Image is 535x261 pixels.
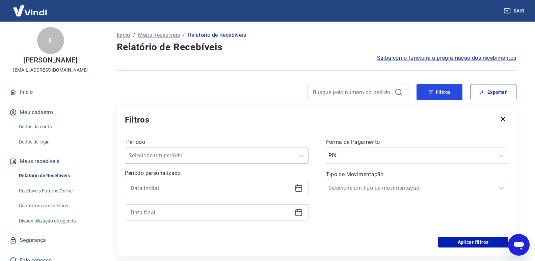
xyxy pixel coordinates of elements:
label: Forma de Pagamento [326,138,507,146]
button: Aplicar filtros [438,237,508,247]
a: Relatório de Recebíveis [16,169,93,183]
button: Exportar [471,84,516,100]
label: Tipo de Movimentação [326,171,507,179]
a: Disponibilização de agenda [16,214,93,228]
a: Dados da conta [16,120,93,134]
a: Início [117,31,130,39]
p: / [133,31,135,39]
a: Dados de login [16,135,93,149]
button: Meus recebíveis [8,154,93,169]
button: Filtros [417,84,462,100]
a: Início [8,85,93,100]
div: F [37,27,64,54]
input: Data final [131,207,292,217]
a: Saiba como funciona a programação dos recebimentos [377,54,516,62]
img: Vindi [8,0,52,21]
a: Meus Recebíveis [138,31,180,39]
p: [EMAIL_ADDRESS][DOMAIN_NAME] [13,67,88,74]
p: / [183,31,185,39]
a: Recebíveis Futuros Online [16,184,93,198]
h5: Filtros [125,114,150,125]
label: Período [126,138,307,146]
a: Segurança [8,233,93,248]
input: Busque pelo número do pedido [313,87,392,97]
button: Meu cadastro [8,105,93,120]
h4: Relatório de Recebíveis [117,41,516,54]
p: Relatório de Recebíveis [188,31,246,39]
iframe: Botão para abrir a janela de mensagens [508,234,530,256]
input: Data inicial [131,183,292,193]
p: Período personalizado [125,169,309,177]
a: Contratos com credores [16,199,93,213]
button: Sair [503,5,527,17]
p: [PERSON_NAME] [23,57,77,64]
